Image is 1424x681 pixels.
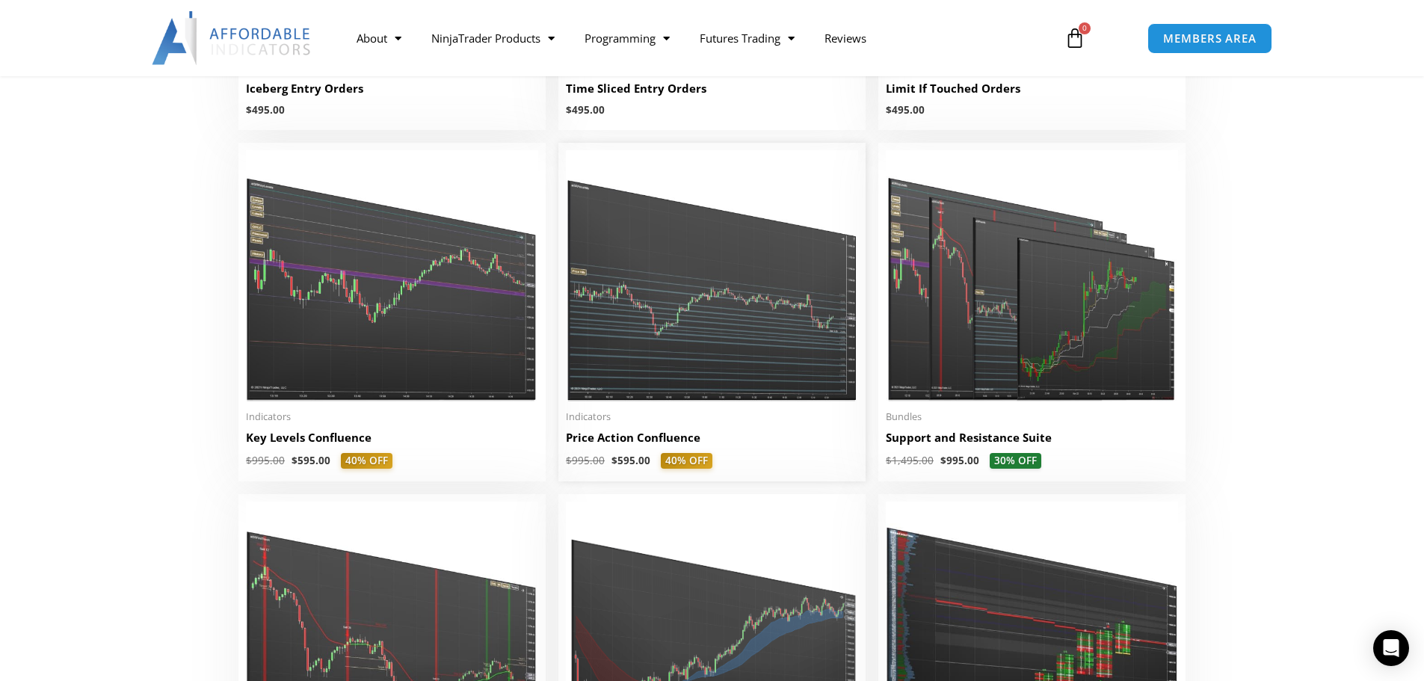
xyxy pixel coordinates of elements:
span: $ [886,454,892,467]
a: MEMBERS AREA [1147,23,1272,54]
span: 40% OFF [341,453,392,469]
h2: Time Sliced Entry Orders [566,81,858,96]
bdi: 495.00 [246,103,285,117]
img: Key Levels 1 [246,150,538,401]
bdi: 995.00 [940,454,979,467]
span: Indicators [566,410,858,423]
span: $ [611,454,617,467]
a: Limit If Touched Orders [886,81,1178,104]
h2: Key Levels Confluence [246,430,538,446]
span: 40% OFF [661,453,712,469]
a: Price Action Confluence [566,430,858,453]
span: 0 [1079,22,1091,34]
img: Support and Resistance Suite 1 [886,150,1178,401]
a: Time Sliced Entry Orders [566,81,858,104]
a: Programming [570,21,685,55]
a: Futures Trading [685,21,810,55]
div: Open Intercom Messenger [1373,630,1409,666]
h2: Limit If Touched Orders [886,81,1178,96]
a: Key Levels Confluence [246,430,538,453]
a: About [342,21,416,55]
span: $ [886,103,892,117]
bdi: 595.00 [611,454,650,467]
bdi: 1,495.00 [886,454,934,467]
a: Iceberg Entry Orders [246,81,538,104]
span: MEMBERS AREA [1163,33,1257,44]
bdi: 495.00 [886,103,925,117]
h2: Support and Resistance Suite [886,430,1178,446]
a: Reviews [810,21,881,55]
span: $ [566,103,572,117]
a: NinjaTrader Products [416,21,570,55]
bdi: 995.00 [566,454,605,467]
span: $ [246,103,252,117]
span: $ [566,454,572,467]
span: 30% OFF [990,453,1041,469]
span: Bundles [886,410,1178,423]
img: LogoAI | Affordable Indicators – NinjaTrader [152,11,312,65]
h2: Price Action Confluence [566,430,858,446]
span: $ [292,454,298,467]
h2: Iceberg Entry Orders [246,81,538,96]
a: 0 [1042,16,1108,60]
nav: Menu [342,21,1047,55]
bdi: 495.00 [566,103,605,117]
span: Indicators [246,410,538,423]
a: Support and Resistance Suite [886,430,1178,453]
span: $ [940,454,946,467]
bdi: 595.00 [292,454,330,467]
img: Price Action Confluence 2 [566,150,858,401]
bdi: 995.00 [246,454,285,467]
span: $ [246,454,252,467]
